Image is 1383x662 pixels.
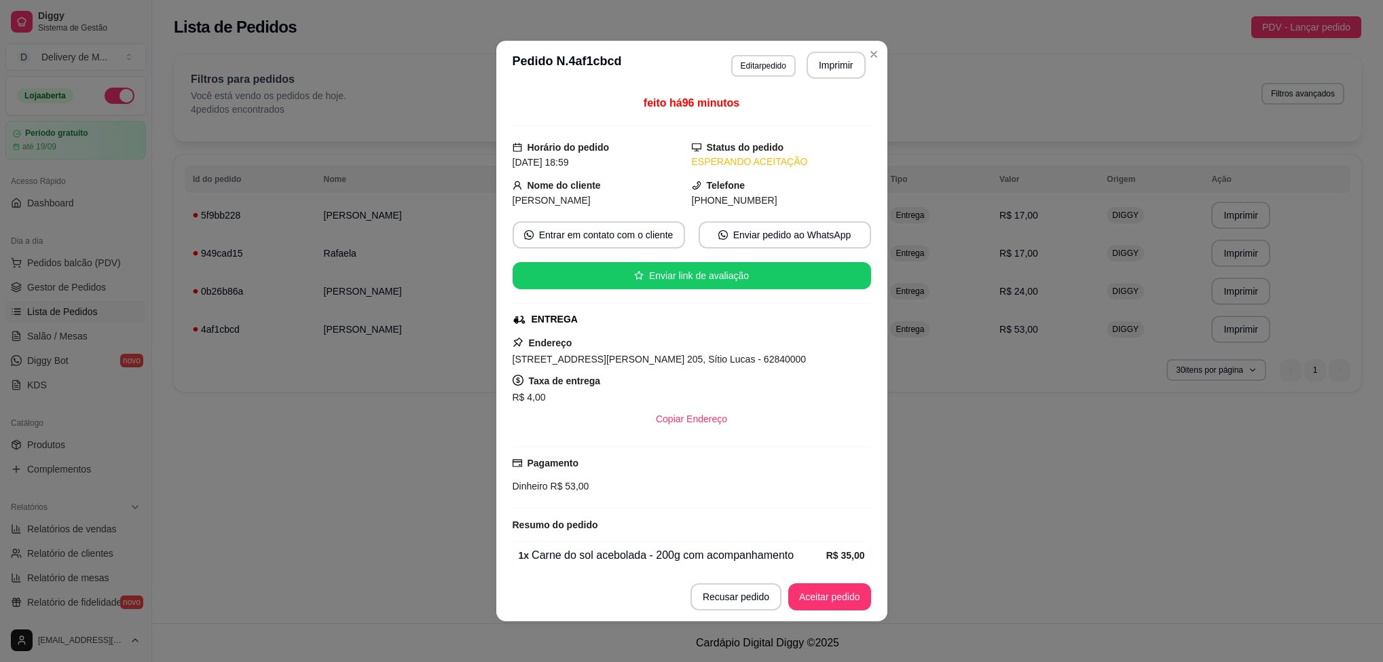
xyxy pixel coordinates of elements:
[519,550,530,561] strong: 1 x
[524,230,534,240] span: whats-app
[513,181,522,190] span: user
[513,52,622,79] h3: Pedido N. 4af1cbcd
[529,337,572,348] strong: Endereço
[528,458,578,468] strong: Pagamento
[513,354,807,365] span: [STREET_ADDRESS][PERSON_NAME] 205, Sítio Lucas - 62840000
[788,583,871,610] button: Aceitar pedido
[528,142,610,153] strong: Horário do pedido
[513,375,523,386] span: dollar
[699,221,871,249] button: whats-appEnviar pedido ao WhatsApp
[863,43,885,65] button: Close
[634,271,644,280] span: star
[548,481,589,492] span: R$ 53,00
[644,97,739,109] span: feito há 96 minutos
[707,142,784,153] strong: Status do pedido
[692,143,701,152] span: desktop
[690,583,781,610] button: Recusar pedido
[513,481,548,492] span: Dinheiro
[513,143,522,152] span: calendar
[513,337,523,348] span: pushpin
[692,155,871,169] div: ESPERANDO ACEITAÇÃO
[513,392,546,403] span: R$ 4,00
[519,547,826,564] div: Carne do sol acebolada - 200g com acompanhamento
[513,195,591,206] span: [PERSON_NAME]
[513,519,598,530] strong: Resumo do pedido
[707,180,745,191] strong: Telefone
[513,458,522,468] span: credit-card
[532,312,578,327] div: ENTREGA
[692,181,701,190] span: phone
[645,405,738,433] button: Copiar Endereço
[718,230,728,240] span: whats-app
[528,180,601,191] strong: Nome do cliente
[513,221,685,249] button: whats-appEntrar em contato com o cliente
[692,195,777,206] span: [PHONE_NUMBER]
[513,262,871,289] button: starEnviar link de avaliação
[513,157,569,168] span: [DATE] 18:59
[826,550,865,561] strong: R$ 35,00
[731,55,796,77] button: Editarpedido
[529,375,601,386] strong: Taxa de entrega
[807,52,866,79] button: Imprimir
